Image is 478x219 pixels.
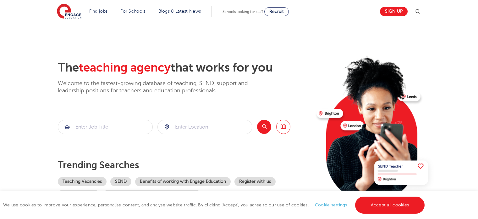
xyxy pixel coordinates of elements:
[135,177,231,186] a: Benefits of working with Engage Education
[3,203,426,207] span: We use cookies to improve your experience, personalise content, and analyse website traffic. By c...
[58,177,107,186] a: Teaching Vacancies
[158,120,252,134] input: Submit
[157,120,252,134] div: Submit
[269,9,284,14] span: Recruit
[58,61,311,75] h2: The that works for you
[57,4,81,20] img: Engage Education
[223,9,263,14] span: Schools looking for staff
[110,177,131,186] a: SEND
[58,190,99,199] a: Become a tutor
[58,159,311,171] p: Trending searches
[257,120,271,134] button: Search
[103,190,201,199] a: Our coverage across [GEOGRAPHIC_DATA]
[234,177,276,186] a: Register with us
[380,7,408,16] a: Sign up
[120,9,145,14] a: For Schools
[89,9,108,14] a: Find jobs
[315,203,347,207] a: Cookie settings
[355,197,425,214] a: Accept all cookies
[79,61,171,74] span: teaching agency
[264,7,289,16] a: Recruit
[58,120,152,134] input: Submit
[158,9,201,14] a: Blogs & Latest News
[58,80,265,95] p: Welcome to the fastest-growing database of teaching, SEND, support and leadership positions for t...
